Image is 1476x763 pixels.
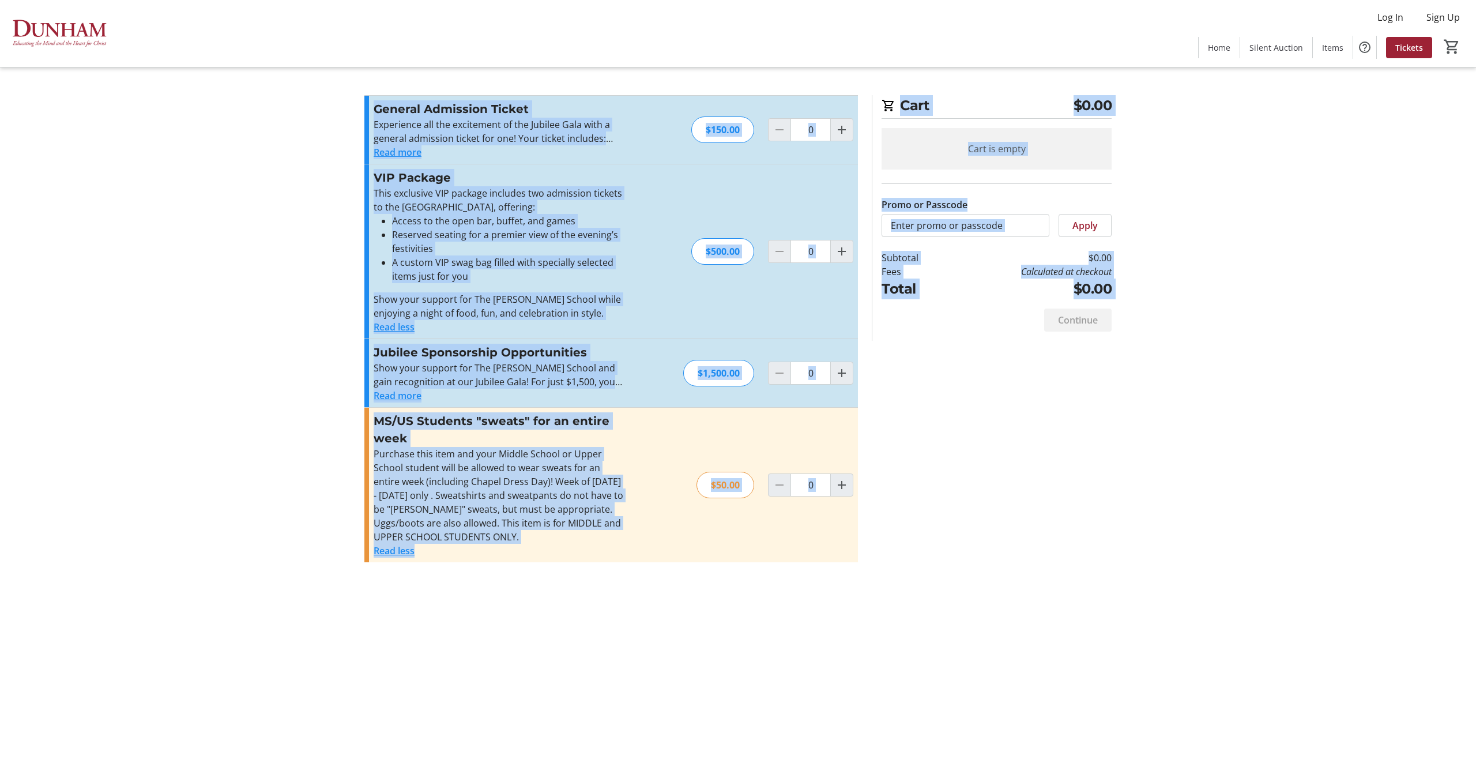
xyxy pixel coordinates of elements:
button: Read more [374,389,421,403]
input: Jubilee Sponsorship Opportunities Quantity [790,362,831,385]
li: Access to the open bar, buffet, and games [392,214,626,228]
input: MS/US Students "sweats" for an entire week Quantity [790,473,831,497]
button: Sign Up [1417,8,1469,27]
a: Tickets [1386,37,1432,58]
button: Apply [1059,214,1112,237]
span: Tickets [1395,42,1423,54]
p: Show your support for The [PERSON_NAME] School and gain recognition at our Jubilee Gala! For just... [374,361,626,389]
span: Apply [1072,219,1098,232]
div: Purchase this item and your Middle School or Upper School student will be allowed to wear sweats ... [374,447,626,544]
a: Home [1199,37,1240,58]
div: $500.00 [691,238,754,265]
div: $50.00 [696,472,754,498]
td: Fees [882,265,948,279]
div: $1,500.00 [683,360,754,386]
td: Subtotal [882,251,948,265]
button: Increment by one [831,119,853,141]
img: The Dunham School's Logo [7,5,110,62]
a: Items [1313,37,1353,58]
button: Cart [1441,36,1462,57]
h3: MS/US Students "sweats" for an entire week [374,412,626,447]
p: This exclusive VIP package includes two admission tickets to the [GEOGRAPHIC_DATA], offering: [374,186,626,214]
p: Show your support for The [PERSON_NAME] School while enjoying a night of food, fun, and celebrati... [374,292,626,320]
li: Reserved seating for a premier view of the evening’s festivities [392,228,626,255]
td: Calculated at checkout [948,265,1112,279]
a: Silent Auction [1240,37,1312,58]
span: $0.00 [1074,95,1112,116]
td: Total [882,279,948,299]
td: $0.00 [948,251,1112,265]
div: $150.00 [691,116,754,143]
button: Log In [1368,8,1413,27]
button: Increment by one [831,474,853,496]
span: Log In [1377,10,1403,24]
span: Items [1322,42,1343,54]
button: Increment by one [831,240,853,262]
div: Cart is empty [882,128,1112,170]
p: Experience all the excitement of the Jubilee Gala with a general admission ticket for one! Your t... [374,118,626,145]
button: Read more [374,145,421,159]
input: VIP Package Quantity [790,240,831,263]
span: Home [1208,42,1230,54]
h3: General Admission Ticket [374,100,626,118]
h3: VIP Package [374,169,626,186]
button: Read less [374,320,415,334]
h2: Cart [882,95,1112,119]
label: Promo or Passcode [882,198,967,212]
li: A custom VIP swag bag filled with specially selected items just for you [392,255,626,283]
td: $0.00 [948,279,1112,299]
button: Read less [374,544,415,558]
button: Increment by one [831,362,853,384]
span: Sign Up [1426,10,1460,24]
button: Help [1353,36,1376,59]
h3: Jubilee Sponsorship Opportunities [374,344,626,361]
span: Silent Auction [1249,42,1303,54]
input: Enter promo or passcode [882,214,1049,237]
input: General Admission Ticket Quantity [790,118,831,141]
